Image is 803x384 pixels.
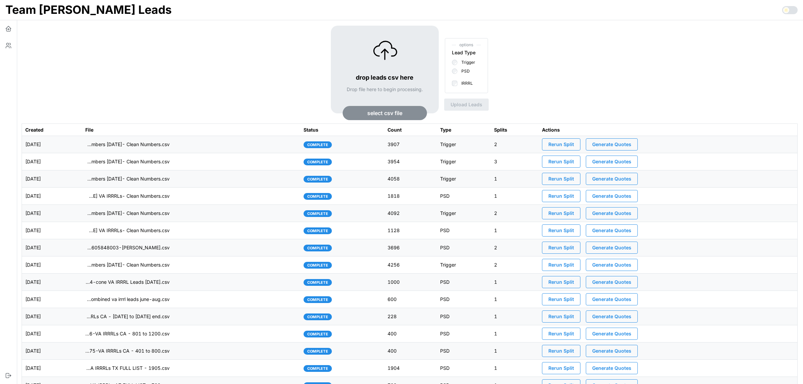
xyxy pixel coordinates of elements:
[548,362,574,374] span: Rerun Split
[592,156,631,167] span: Generate Quotes
[384,291,437,308] td: 600
[452,42,481,48] span: options
[491,170,538,188] td: 1
[586,293,638,305] button: Generate Quotes
[85,262,170,268] p: imports/[PERSON_NAME]/1757598799438-TU Master List With Numbers [DATE]- Clean Numbers.csv
[307,176,328,182] span: complete
[457,68,470,74] label: PSD
[542,362,580,374] button: Rerun Split
[437,124,491,136] th: Type
[437,360,491,377] td: PSD
[548,208,574,219] span: Rerun Split
[85,330,170,337] p: imports/[PERSON_NAME]/1757528232266-VA IRRRLs CA - 801 to 1200.csv
[592,294,631,305] span: Generate Quotes
[542,224,580,237] button: Rerun Split
[307,331,328,337] span: complete
[491,188,538,205] td: 1
[444,99,489,111] button: Upload Leads
[85,279,170,285] p: imports/[PERSON_NAME]/1757558229284-cone VA IRRRL Leads [DATE].csv
[491,239,538,256] td: 2
[307,314,328,320] span: complete
[539,124,798,136] th: Actions
[307,365,328,372] span: complete
[586,224,638,237] button: Generate Quotes
[592,311,631,322] span: Generate Quotes
[437,308,491,325] td: PSD
[586,173,638,185] button: Generate Quotes
[5,2,172,17] h1: Team [PERSON_NAME] Leads
[85,227,170,234] p: imports/[PERSON_NAME]/1757611523957-[PERSON_NAME] VA IRRRLs- Clean Numbers.csv
[491,360,538,377] td: 1
[592,259,631,271] span: Generate Quotes
[384,239,437,256] td: 3696
[457,81,473,86] label: IRRRL
[22,342,82,360] td: [DATE]
[437,274,491,291] td: PSD
[542,207,580,219] button: Rerun Split
[307,279,328,285] span: complete
[592,276,631,288] span: Generate Quotes
[437,153,491,170] td: Trigger
[85,175,170,182] p: imports/[PERSON_NAME]/1757949082117-TU Master List With Numbers [DATE]- Clean Numbers.csv
[22,136,82,153] td: [DATE]
[592,362,631,374] span: Generate Quotes
[437,239,491,256] td: PSD
[22,291,82,308] td: [DATE]
[548,311,574,322] span: Rerun Split
[22,124,82,136] th: Created
[437,291,491,308] td: PSD
[300,124,384,136] th: Status
[307,142,328,148] span: complete
[548,259,574,271] span: Rerun Split
[85,210,170,217] p: imports/[PERSON_NAME]/1757686612454-TU Master List With Numbers [DATE]- Clean Numbers.csv
[592,242,631,253] span: Generate Quotes
[542,259,580,271] button: Rerun Split
[491,222,538,239] td: 1
[384,274,437,291] td: 1000
[437,188,491,205] td: PSD
[548,345,574,357] span: Rerun Split
[542,138,580,150] button: Rerun Split
[548,242,574,253] span: Rerun Split
[491,153,538,170] td: 3
[548,225,574,236] span: Rerun Split
[542,156,580,168] button: Rerun Split
[85,193,170,199] p: imports/[PERSON_NAME]/1757714823285-[PERSON_NAME] VA IRRRLs- Clean Numbers.csv
[85,141,170,148] p: imports/[PERSON_NAME]/1758118770063-TU Master List With Numbers [DATE]- Clean Numbers.csv
[22,239,82,256] td: [DATE]
[548,276,574,288] span: Rerun Split
[437,325,491,342] td: PSD
[437,170,491,188] td: Trigger
[85,244,170,251] p: imports/[PERSON_NAME]/1757605848003-[PERSON_NAME].csv
[82,124,300,136] th: File
[491,274,538,291] td: 1
[22,256,82,274] td: [DATE]
[307,159,328,165] span: complete
[491,124,538,136] th: Splits
[22,222,82,239] td: [DATE]
[592,208,631,219] span: Generate Quotes
[592,173,631,185] span: Generate Quotes
[542,328,580,340] button: Rerun Split
[586,156,638,168] button: Generate Quotes
[542,276,580,288] button: Rerun Split
[384,342,437,360] td: 400
[367,106,402,120] span: select csv file
[586,242,638,254] button: Generate Quotes
[592,345,631,357] span: Generate Quotes
[592,225,631,236] span: Generate Quotes
[437,222,491,239] td: PSD
[437,256,491,274] td: Trigger
[85,348,170,354] p: imports/[PERSON_NAME]/1757527944775-VA IRRRLs CA - 401 to 800.csv
[491,325,538,342] td: 1
[343,106,427,120] button: select csv file
[384,170,437,188] td: 4058
[586,190,638,202] button: Generate Quotes
[586,259,638,271] button: Generate Quotes
[542,310,580,323] button: Rerun Split
[542,293,580,305] button: Rerun Split
[548,328,574,339] span: Rerun Split
[542,242,580,254] button: Rerun Split
[452,49,476,56] div: Lead Type
[586,362,638,374] button: Generate Quotes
